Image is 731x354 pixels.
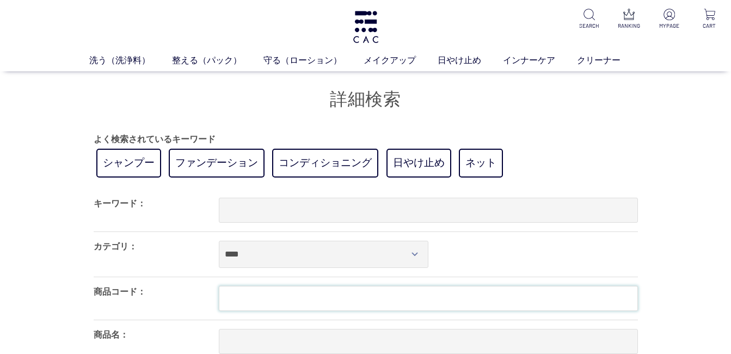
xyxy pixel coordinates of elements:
[576,9,601,30] a: SEARCH
[94,88,638,111] h1: 詳細検索
[697,9,722,30] a: CART
[438,54,503,67] a: 日やけ止め
[172,54,263,67] a: 整える（パック）
[386,149,451,178] a: 日やけ止め
[94,287,146,296] label: 商品コード：
[459,149,503,178] a: ネット
[169,149,265,178] a: ファンデーション
[96,149,161,178] a: シャンプー
[263,54,364,67] a: 守る（ローション）
[656,9,682,30] a: MYPAGE
[89,54,172,67] a: 洗う（洗浄料）
[94,242,137,251] label: カテゴリ：
[352,11,380,43] img: logo
[577,54,642,67] a: クリーナー
[364,54,438,67] a: メイクアップ
[576,22,601,30] p: SEARCH
[616,9,642,30] a: RANKING
[94,330,128,339] label: 商品名：
[272,149,378,178] a: コンディショニング
[94,199,146,208] label: キーワード：
[616,22,642,30] p: RANKING
[697,22,722,30] p: CART
[94,133,638,146] p: よく検索されているキーワード
[503,54,577,67] a: インナーケア
[656,22,682,30] p: MYPAGE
